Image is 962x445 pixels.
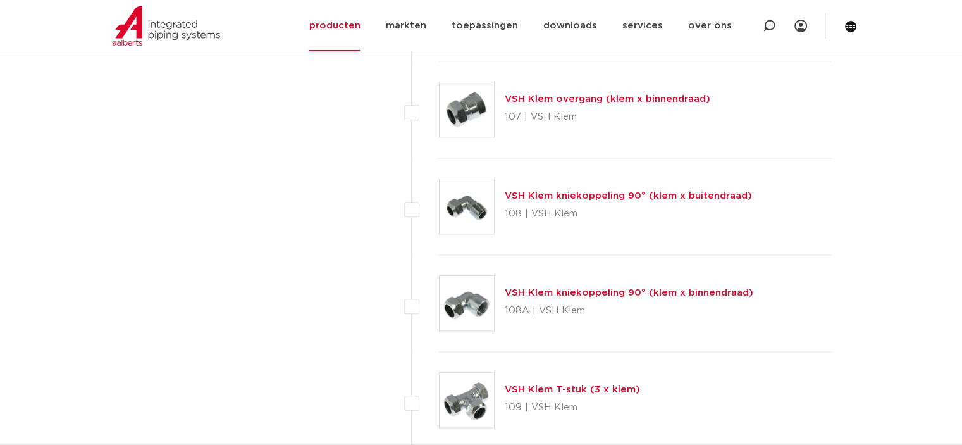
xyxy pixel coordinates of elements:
[440,179,494,234] img: Thumbnail for VSH Klem kniekoppeling 90° (klem x buitendraad)
[505,191,752,201] a: VSH Klem kniekoppeling 90° (klem x buitendraad)
[505,301,753,321] p: 108A | VSH Klem
[440,276,494,330] img: Thumbnail for VSH Klem kniekoppeling 90° (klem x binnendraad)
[505,94,710,104] a: VSH Klem overgang (klem x binnendraad)
[505,107,710,127] p: 107 | VSH Klem
[505,204,752,224] p: 108 | VSH Klem
[440,373,494,427] img: Thumbnail for VSH Klem T-stuk (3 x klem)
[440,82,494,137] img: Thumbnail for VSH Klem overgang (klem x binnendraad)
[505,385,640,394] a: VSH Klem T-stuk (3 x klem)
[505,288,753,298] a: VSH Klem kniekoppeling 90° (klem x binnendraad)
[505,398,640,418] p: 109 | VSH Klem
